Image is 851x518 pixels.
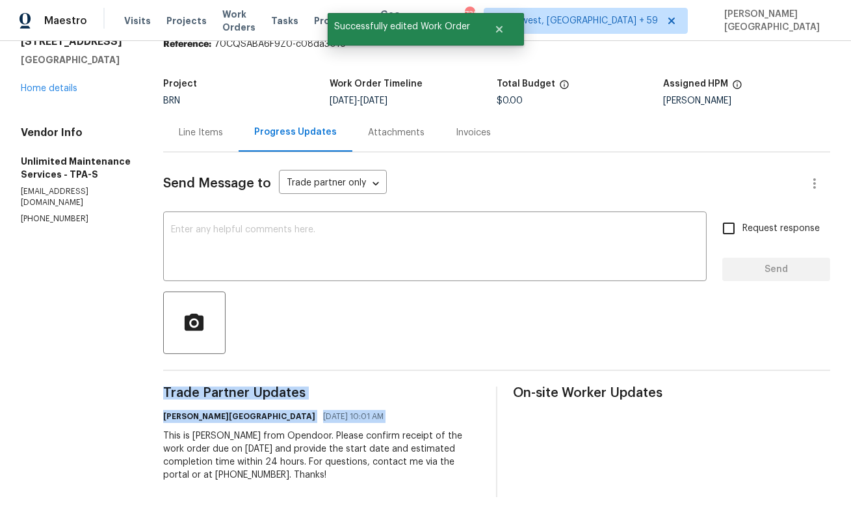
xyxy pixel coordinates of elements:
[271,16,298,25] span: Tasks
[166,14,207,27] span: Projects
[663,79,728,89] h5: Assigned HPM
[742,222,820,236] span: Request response
[254,126,337,139] div: Progress Updates
[495,14,658,27] span: Southwest, [GEOGRAPHIC_DATA] + 59
[323,410,384,423] span: [DATE] 10:01 AM
[478,16,521,42] button: Close
[179,126,223,139] div: Line Items
[222,8,255,34] span: Work Orders
[163,429,480,482] div: This is [PERSON_NAME] from Opendoor. Please confirm receipt of the work order due on [DATE] and p...
[279,173,387,195] div: Trade partner only
[124,14,151,27] span: Visits
[732,79,742,96] span: The hpm assigned to this work order.
[163,410,315,423] h6: [PERSON_NAME][GEOGRAPHIC_DATA]
[497,96,523,105] span: $0.00
[44,14,87,27] span: Maestro
[163,79,197,89] h5: Project
[497,79,555,89] h5: Total Budget
[21,155,132,181] h5: Unlimited Maintenance Services - TPA-S
[330,96,357,105] span: [DATE]
[719,8,831,34] span: [PERSON_NAME][GEOGRAPHIC_DATA]
[21,213,132,225] p: [PHONE_NUMBER]
[314,14,365,27] span: Properties
[21,84,77,93] a: Home details
[21,126,132,139] h4: Vendor Info
[21,35,132,48] h2: [STREET_ADDRESS]
[380,8,443,34] span: Geo Assignments
[163,177,271,190] span: Send Message to
[21,53,132,66] h5: [GEOGRAPHIC_DATA]
[465,8,474,21] div: 738
[163,38,830,51] div: 70CQSABA6F9Z0-c08da3016
[163,387,480,400] span: Trade Partner Updates
[663,96,830,105] div: [PERSON_NAME]
[360,96,387,105] span: [DATE]
[163,96,180,105] span: BRN
[163,40,211,49] b: Reference:
[330,79,423,89] h5: Work Order Timeline
[328,13,478,40] span: Successfully edited Work Order
[330,96,387,105] span: -
[513,387,830,400] span: On-site Worker Updates
[559,79,570,96] span: The total cost of line items that have been proposed by Opendoor. This sum includes line items th...
[21,186,132,208] p: [EMAIL_ADDRESS][DOMAIN_NAME]
[456,126,491,139] div: Invoices
[368,126,425,139] div: Attachments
